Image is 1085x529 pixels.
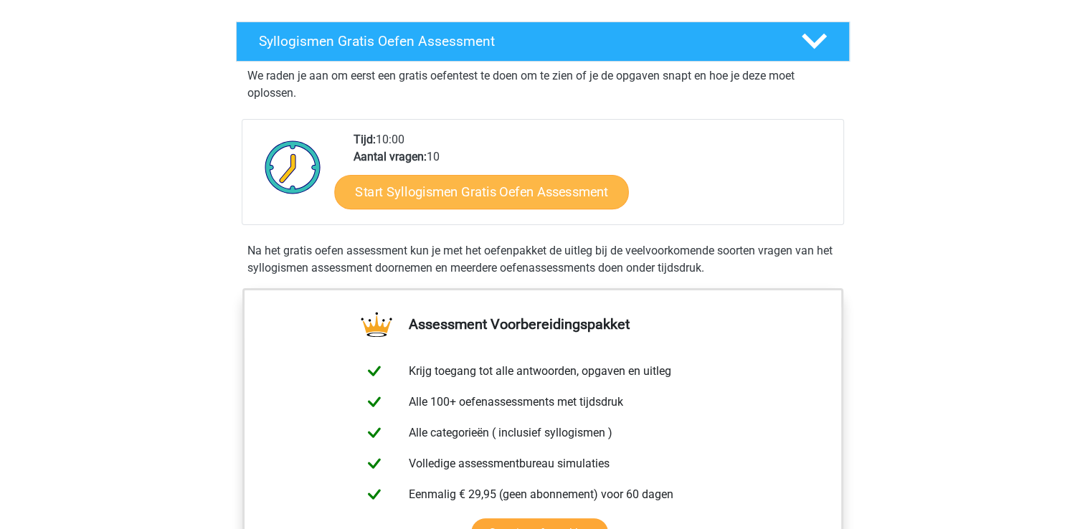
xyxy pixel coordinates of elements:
[354,133,376,146] b: Tijd:
[242,242,844,277] div: Na het gratis oefen assessment kun je met het oefenpakket de uitleg bij de veelvoorkomende soorte...
[247,67,838,102] p: We raden je aan om eerst een gratis oefentest te doen om te zien of je de opgaven snapt en hoe je...
[343,131,843,224] div: 10:00 10
[259,33,778,49] h4: Syllogismen Gratis Oefen Assessment
[230,22,856,62] a: Syllogismen Gratis Oefen Assessment
[257,131,329,203] img: Klok
[354,150,427,163] b: Aantal vragen:
[334,174,629,209] a: Start Syllogismen Gratis Oefen Assessment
